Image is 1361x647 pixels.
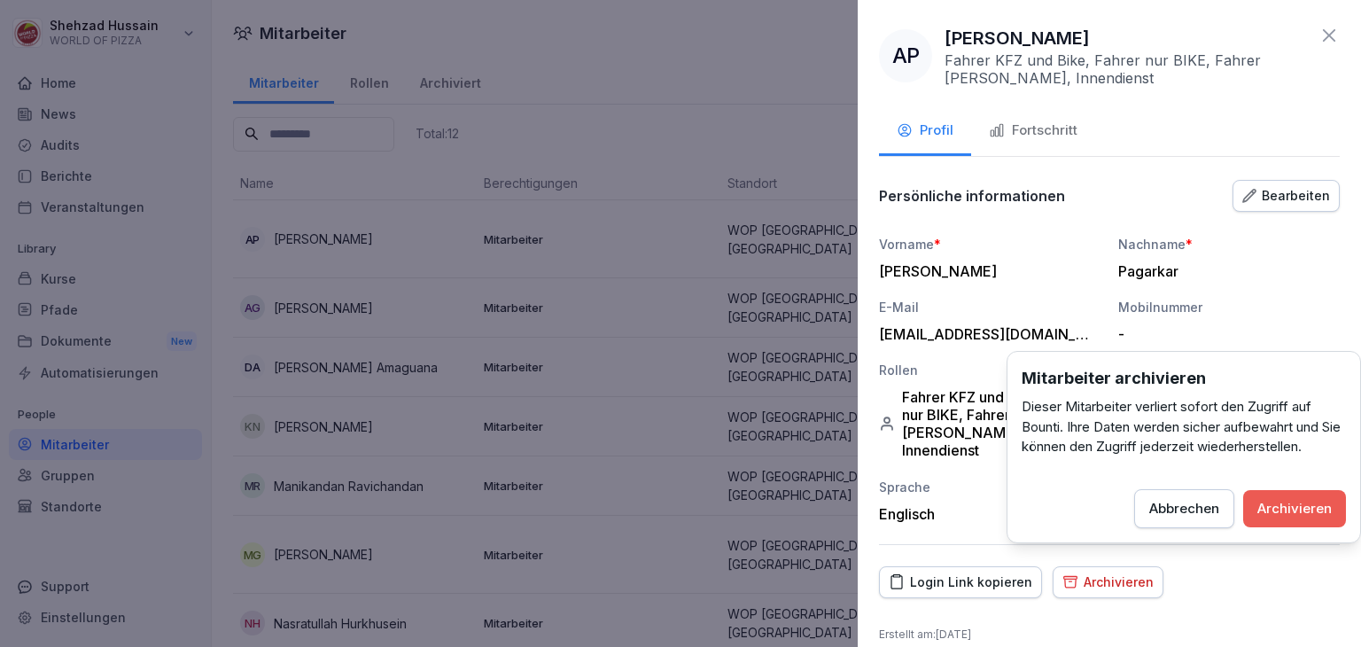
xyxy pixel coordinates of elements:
[879,505,1100,523] div: Englisch
[1118,298,1340,316] div: Mobilnummer
[1022,397,1346,457] p: Dieser Mitarbeiter verliert sofort den Zugriff auf Bounti. Ihre Daten werden sicher aufbewahrt un...
[989,121,1077,141] div: Fortschritt
[1243,490,1346,527] button: Archivieren
[1022,366,1346,390] h3: Mitarbeiter archivieren
[879,478,1100,496] div: Sprache
[879,388,1100,459] div: Fahrer KFZ und Bike, Fahrer nur BIKE, Fahrer [PERSON_NAME], Innendienst
[879,566,1042,598] button: Login Link kopieren
[971,108,1095,156] button: Fortschritt
[1134,489,1234,528] button: Abbrechen
[1118,235,1340,253] div: Nachname
[1118,262,1331,280] div: Pagarkar
[945,25,1090,51] p: [PERSON_NAME]
[879,627,1340,643] p: Erstellt am : [DATE]
[1118,325,1331,343] div: -
[879,262,1092,280] div: [PERSON_NAME]
[879,29,932,82] div: AP
[897,121,953,141] div: Profil
[1233,180,1340,212] button: Bearbeiten
[879,325,1092,343] div: [EMAIL_ADDRESS][DOMAIN_NAME]
[879,361,1100,379] div: Rollen
[879,235,1100,253] div: Vorname
[1053,566,1163,598] button: Archivieren
[879,108,971,156] button: Profil
[889,573,1032,592] div: Login Link kopieren
[1062,573,1154,592] div: Archivieren
[1242,186,1330,206] div: Bearbeiten
[879,187,1065,205] p: Persönliche informationen
[1149,499,1219,518] div: Abbrechen
[945,51,1310,87] p: Fahrer KFZ und Bike, Fahrer nur BIKE, Fahrer [PERSON_NAME], Innendienst
[1257,499,1332,518] div: Archivieren
[879,298,1100,316] div: E-Mail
